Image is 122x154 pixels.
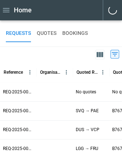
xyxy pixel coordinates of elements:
h1: Home [14,6,32,15]
button: Reference column menu [25,68,35,77]
div: Quoted Route [76,70,98,75]
p: REQ-2025-003986 [3,89,34,95]
p: No quotes [76,89,96,95]
div: Reference [4,70,23,75]
p: REQ-2025-003984 [3,127,34,133]
p: REQ-2025-003985 [3,108,34,114]
button: Organisation column menu [62,68,71,77]
button: REQUESTS [6,25,31,42]
div: Organisation [40,70,62,75]
p: SVQ → PAE [76,108,99,114]
button: Quoted Route column menu [98,68,107,77]
button: BOOKINGS [62,25,88,42]
p: DUS → VCP [76,127,99,133]
button: QUOTES [37,25,56,42]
